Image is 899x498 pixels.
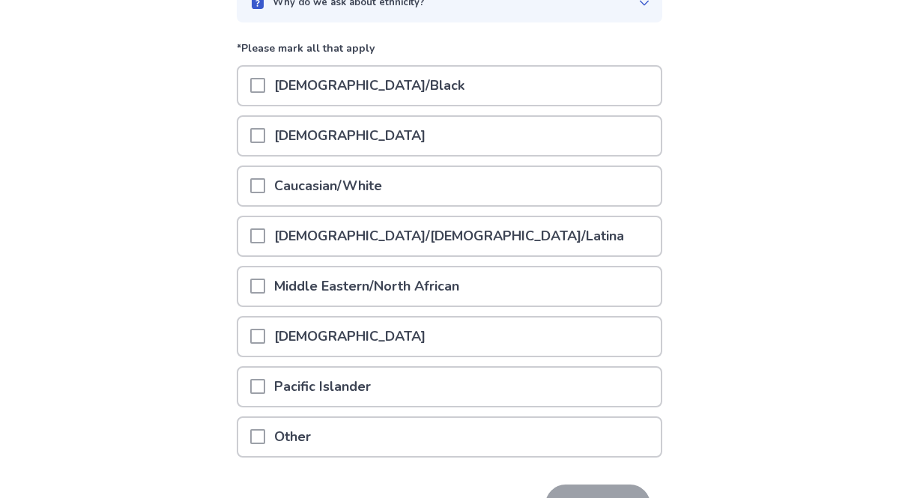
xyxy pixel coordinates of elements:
p: [DEMOGRAPHIC_DATA] [265,318,435,356]
p: Middle Eastern/North African [265,267,468,306]
p: [DEMOGRAPHIC_DATA] [265,117,435,155]
p: *Please mark all that apply [237,40,662,65]
p: Caucasian/White [265,167,391,205]
p: [DEMOGRAPHIC_DATA]/Black [265,67,473,105]
p: [DEMOGRAPHIC_DATA]/[DEMOGRAPHIC_DATA]/Latina [265,217,633,255]
p: Pacific Islander [265,368,380,406]
p: Other [265,418,320,456]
